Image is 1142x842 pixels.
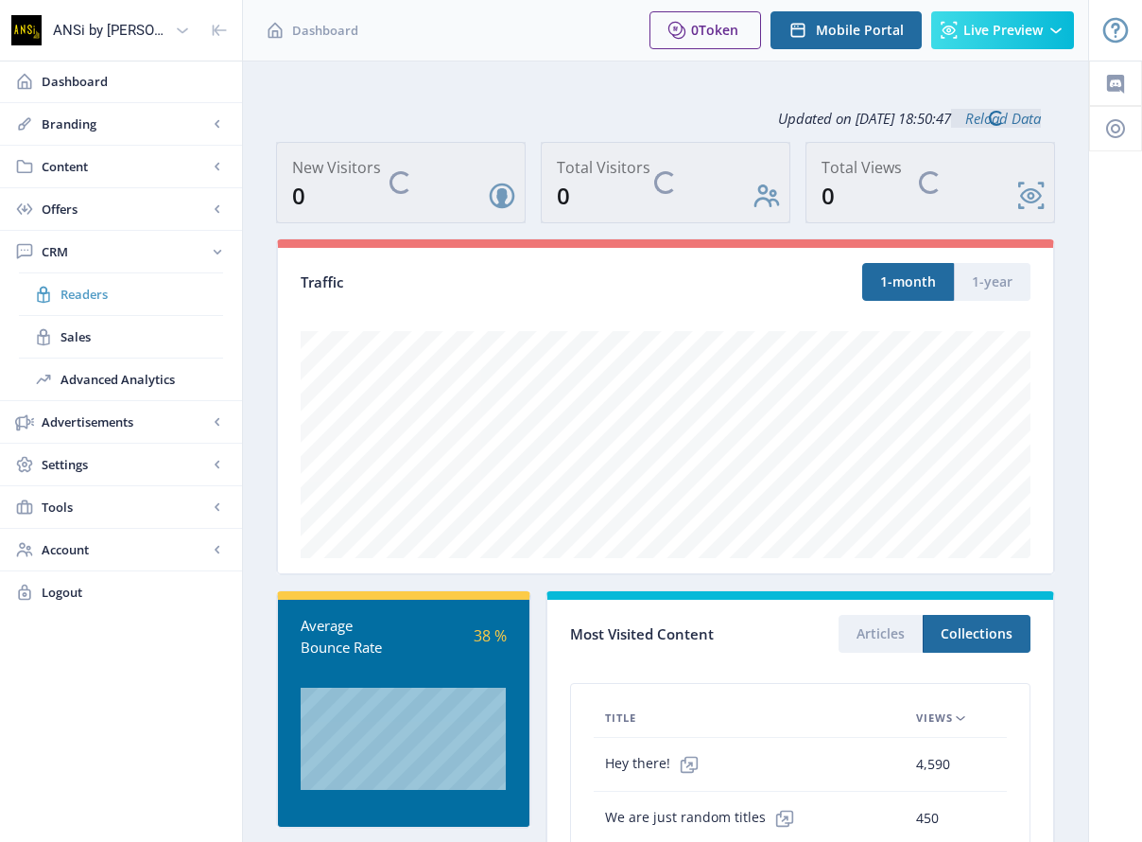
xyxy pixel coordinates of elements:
span: Advertisements [42,412,208,431]
button: 0Token [649,11,761,49]
span: We are just random titles [605,799,804,837]
button: Live Preview [931,11,1074,49]
span: Tools [42,498,208,517]
button: Articles [839,615,923,653]
span: Token [699,21,738,39]
span: 38 % [474,625,507,646]
div: Updated on [DATE] 18:50:47 [276,95,1055,142]
span: Branding [42,114,208,133]
span: Dashboard [42,72,227,91]
div: Average Bounce Rate [301,615,404,658]
span: Sales [61,327,223,346]
span: Logout [42,583,227,602]
span: CRM [42,242,208,261]
a: Reload Data [951,109,1041,128]
span: Views [916,707,953,729]
span: 4,590 [916,753,950,776]
span: Advanced Analytics [61,370,223,389]
img: properties.app_icon.png [11,15,42,45]
div: Traffic [301,272,666,293]
span: Hey there! [605,746,708,783]
button: 1-month [862,263,954,301]
a: Advanced Analytics [19,359,223,400]
span: Live Preview [963,23,1043,38]
a: Sales [19,316,223,358]
span: Content [42,157,208,176]
span: Dashboard [292,21,358,40]
button: Collections [923,615,1030,653]
span: Mobile Portal [816,23,904,38]
div: Most Visited Content [570,620,801,649]
span: Account [42,540,208,559]
div: ANSi by [PERSON_NAME] [53,9,167,51]
span: Readers [61,285,223,304]
span: Settings [42,455,208,474]
button: 1-year [954,263,1030,301]
span: 450 [916,807,939,830]
button: Mobile Portal [770,11,922,49]
span: Title [605,707,636,729]
span: Offers [42,200,208,219]
a: Readers [19,273,223,315]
